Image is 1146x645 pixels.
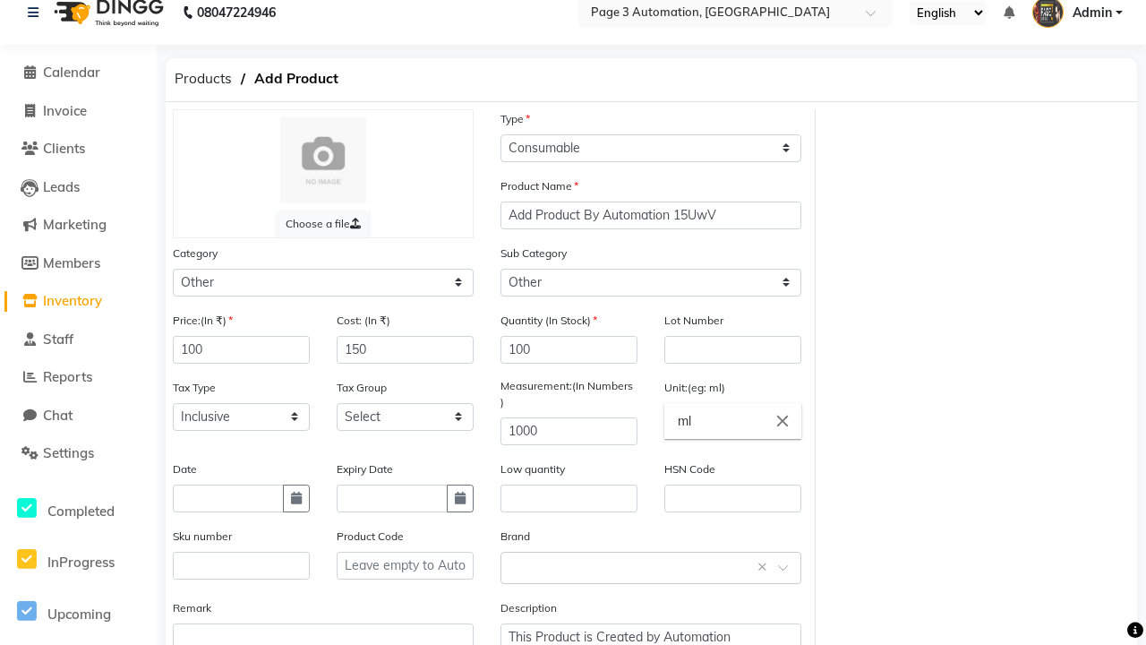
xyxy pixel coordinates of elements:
[4,367,152,388] a: Reports
[43,102,87,119] span: Invoice
[47,606,111,623] span: Upcoming
[173,313,233,329] label: Price:(In ₹)
[664,380,725,396] label: Unit:(eg: ml)
[166,63,241,95] span: Products
[500,178,578,194] label: Product Name
[500,378,637,410] label: Measurement:(In Numbers )
[757,558,773,577] span: Clear all
[43,407,73,424] span: Chat
[1073,4,1112,22] span: Admin
[4,177,152,198] a: Leads
[173,600,211,616] label: Remark
[43,216,107,233] span: Marketing
[173,529,232,545] label: Sku number
[280,117,366,203] img: Cinque Terre
[337,380,387,396] label: Tax Group
[43,64,100,81] span: Calendar
[664,313,723,329] label: Lot Number
[4,139,152,159] a: Clients
[500,600,557,616] label: Description
[47,554,115,571] span: InProgress
[500,529,530,545] label: Brand
[337,529,404,545] label: Product Code
[43,444,94,461] span: Settings
[4,330,152,350] a: Staff
[43,368,92,385] span: Reports
[500,313,597,329] label: Quantity (In Stock)
[245,63,347,95] span: Add Product
[4,215,152,236] a: Marketing
[275,211,372,237] label: Choose a file
[43,178,80,195] span: Leads
[173,380,216,396] label: Tax Type
[47,503,115,520] span: Completed
[664,461,715,477] label: HSN Code
[173,461,197,477] label: Date
[773,411,792,431] i: Close
[337,313,390,329] label: Cost: (In ₹)
[337,552,474,580] input: Leave empty to Autogenerate
[173,245,218,262] label: Category
[43,331,73,348] span: Staff
[4,63,152,83] a: Calendar
[4,291,152,312] a: Inventory
[4,101,152,122] a: Invoice
[500,245,567,262] label: Sub Category
[500,111,530,127] label: Type
[4,443,152,464] a: Settings
[43,292,102,309] span: Inventory
[4,254,152,274] a: Members
[4,406,152,426] a: Chat
[337,461,393,477] label: Expiry Date
[43,254,100,271] span: Members
[500,461,565,477] label: Low quantity
[43,140,85,157] span: Clients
